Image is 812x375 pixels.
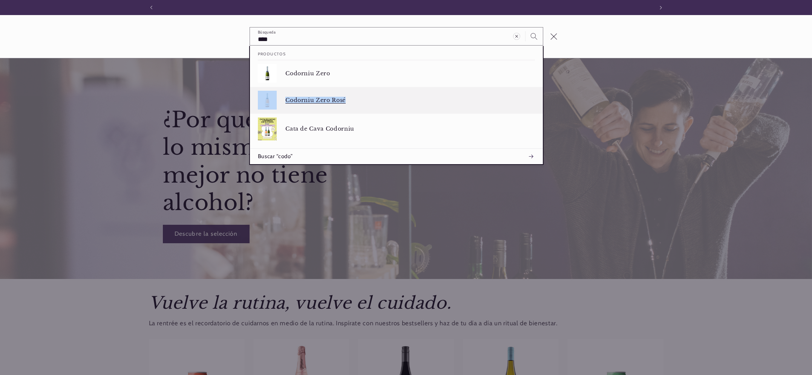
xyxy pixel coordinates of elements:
a: Codorniu Zero [250,60,543,87]
p: Codorniu Zero Rosé [285,97,535,104]
span: Buscar “codo” [258,152,293,160]
h2: Productos [258,46,535,60]
button: Cerrar [545,28,562,45]
button: Búsqueda [526,27,543,45]
img: Codorniu Zero [258,64,277,83]
p: Codorniu Zero [285,70,535,77]
p: Cata de Cava Codorniu [285,125,535,132]
button: Borrar término de búsqueda [508,27,525,45]
img: Codorniu Zero Rosé [258,91,277,110]
a: Cata de Cava Codorniu [250,114,543,145]
img: Cata de Cava Codorniu [258,117,277,140]
a: Codorniu Zero Rosé [250,87,543,114]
